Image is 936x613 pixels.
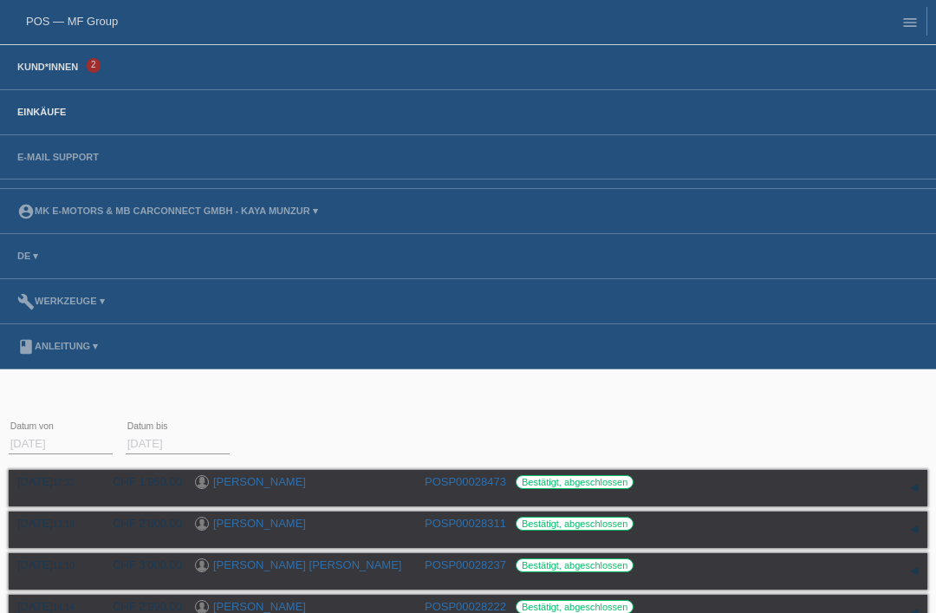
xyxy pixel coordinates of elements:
[516,558,634,572] label: Bestätigt, abgeschlossen
[17,293,35,310] i: build
[9,341,107,351] a: bookAnleitung ▾
[9,296,114,306] a: buildWerkzeuge ▾
[100,558,182,571] div: CHF 3'000.00
[100,600,182,613] div: CHF 2'990.00
[893,16,927,27] a: menu
[213,558,401,571] a: [PERSON_NAME] [PERSON_NAME]
[9,152,107,162] a: E-Mail Support
[17,600,87,613] div: [DATE]
[901,517,927,543] div: auf-/zuklappen
[213,600,306,613] a: [PERSON_NAME]
[17,517,87,530] div: [DATE]
[213,475,306,488] a: [PERSON_NAME]
[516,475,634,489] label: Bestätigt, abgeschlossen
[901,14,919,31] i: menu
[53,603,75,612] span: 14:14
[17,558,87,571] div: [DATE]
[53,478,75,487] span: 17:32
[425,517,506,530] a: POSP00028311
[9,205,327,216] a: account_circleMK E-MOTORS & MB CarConnect GmbH - Kaya Munzur ▾
[87,58,101,73] span: 2
[213,517,306,530] a: [PERSON_NAME]
[901,558,927,584] div: auf-/zuklappen
[17,203,35,220] i: account_circle
[425,600,506,613] a: POSP00028222
[9,251,47,261] a: DE ▾
[901,475,927,501] div: auf-/zuklappen
[26,15,118,28] a: POS — MF Group
[100,475,182,488] div: CHF 1'950.00
[9,107,75,117] a: Einkäufe
[17,338,35,355] i: book
[425,558,506,571] a: POSP00028237
[9,62,87,72] a: Kund*innen
[53,561,75,571] span: 18:10
[17,475,87,488] div: [DATE]
[53,519,75,529] span: 13:18
[100,517,182,530] div: CHF 2'800.00
[425,475,506,488] a: POSP00028473
[516,517,634,531] label: Bestätigt, abgeschlossen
